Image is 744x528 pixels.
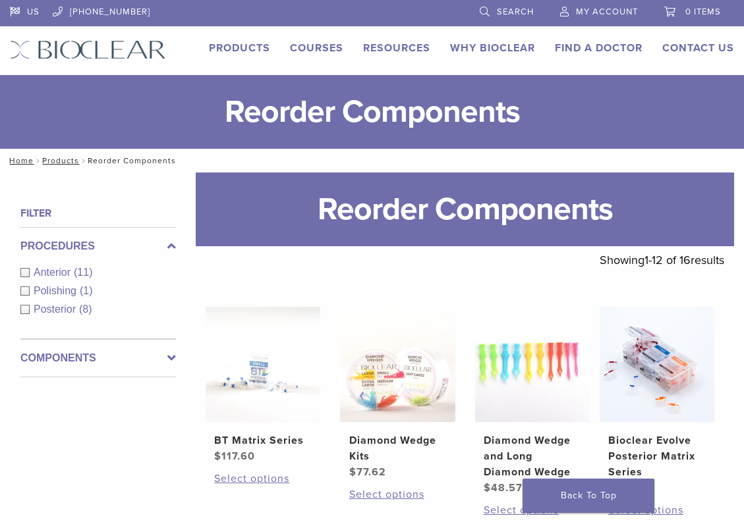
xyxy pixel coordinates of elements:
label: Procedures [20,238,176,254]
bdi: 77.62 [349,465,386,479]
bdi: 48.57 [484,481,523,494]
span: $ [349,465,357,479]
a: BT Matrix SeriesBT Matrix Series $117.60 [206,307,320,463]
span: (11) [74,267,92,278]
span: My Account [576,7,638,17]
span: 1-12 of 16 [644,253,691,267]
a: Back To Top [523,479,654,513]
span: (1) [80,285,93,296]
span: Search [497,7,534,17]
h2: BT Matrix Series [214,433,312,448]
a: Select options for “BT Matrix Series” [214,471,312,487]
h4: Filter [20,205,176,221]
img: Diamond Wedge Kits [340,307,455,421]
a: Resources [363,41,430,55]
a: Home [5,156,34,165]
h2: Diamond Wedge and Long Diamond Wedge [484,433,581,480]
img: Diamond Wedge and Long Diamond Wedge [475,307,590,421]
a: Select options for “Diamond Wedge Kits” [349,487,447,502]
span: Posterior [34,304,79,315]
a: Select options for “Diamond Wedge and Long Diamond Wedge” [484,502,581,518]
span: (8) [79,304,92,315]
p: Showing results [600,246,724,274]
a: Find A Doctor [555,41,643,55]
a: Diamond Wedge and Long Diamond WedgeDiamond Wedge and Long Diamond Wedge $48.57 [475,307,590,495]
a: Bioclear Evolve Posterior Matrix SeriesBioclear Evolve Posterior Matrix Series $113.48 [600,307,714,495]
a: Contact Us [662,41,734,55]
span: / [34,157,42,164]
h2: Bioclear Evolve Posterior Matrix Series [608,433,706,480]
a: Why Bioclear [450,41,535,55]
a: Diamond Wedge KitsDiamond Wedge Kits $77.62 [340,307,455,479]
a: Products [42,156,79,165]
span: Anterior [34,267,74,278]
span: $ [214,450,221,463]
img: Bioclear Evolve Posterior Matrix Series [600,307,714,421]
img: Bioclear [10,40,166,59]
span: 0 items [685,7,721,17]
label: Components [20,350,176,366]
bdi: 117.60 [214,450,255,463]
h1: Reorder Components [196,172,734,246]
a: Products [209,41,270,55]
span: $ [484,481,491,494]
h2: Diamond Wedge Kits [349,433,447,464]
img: BT Matrix Series [206,307,320,421]
span: / [79,157,88,164]
span: Polishing [34,285,80,296]
a: Select options for “Bioclear Evolve Posterior Matrix Series” [608,502,706,518]
a: Courses [290,41,343,55]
